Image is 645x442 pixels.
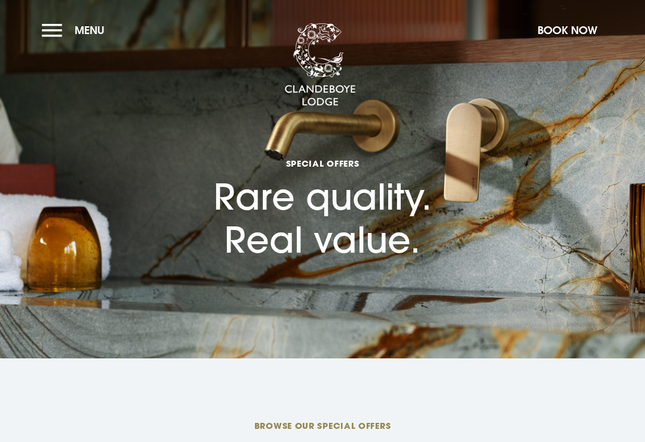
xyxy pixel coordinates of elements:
[284,23,356,107] img: Clandeboye Lodge
[42,17,110,43] button: Menu
[214,158,432,169] span: Special Offers
[214,103,432,262] h1: Rare quality. Real value.
[67,420,578,431] span: BROWSE OUR SPECIAL OFFERS
[75,23,105,37] span: Menu
[532,17,603,43] button: Book Now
